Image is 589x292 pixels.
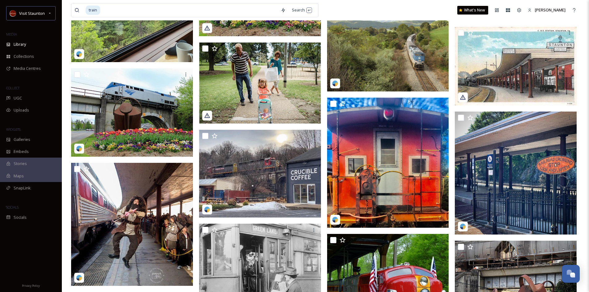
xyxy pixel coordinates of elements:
a: What's New [457,6,488,15]
img: images.png [10,10,16,16]
span: Uploads [14,107,29,113]
span: Privacy Policy [22,284,40,288]
span: [PERSON_NAME] [535,7,566,13]
img: Kate Simon-20180823-191126.jpg [71,163,194,286]
img: erocrunfaster-20210102-152524.jpg [71,68,194,157]
a: [PERSON_NAME] [525,4,569,16]
span: Embeds [14,149,29,154]
span: Socials [14,214,27,220]
span: SOCIALS [6,205,19,209]
span: MEDIA [6,32,17,36]
img: snapsea-logo.png [460,223,466,230]
img: chef._j-20200915-201456.jpg [327,98,449,228]
img: snapsea-logo.png [76,146,82,152]
span: Visit Staunton [19,11,45,16]
img: stauntonbooks-20230630-105500 (4).jpg [455,112,578,235]
img: snapsea-logo.png [332,80,338,87]
span: SnapLink [14,185,31,191]
img: snapsea-logo.png [76,275,82,281]
span: train [86,6,100,15]
span: UGC [14,95,22,101]
span: Galleries [14,137,30,142]
img: robertnashphotography-20220217-192825.jpg [199,130,321,218]
span: Media Centres [14,66,41,71]
img: bobexplores-20211102-022948.jpg [327,10,449,91]
img: snapsea-logo.png [204,206,210,213]
a: Privacy Policy [22,281,40,289]
img: snapsea-logo.png [76,51,82,57]
span: Library [14,41,26,47]
span: Stories [14,161,27,167]
span: COLLECT [6,86,19,90]
img: snapsea-logo.png [332,217,338,223]
span: WIDGETS [6,127,20,132]
img: 2401087fa2fe9e7313f51b4d6c7554cd2736f58924ca1ee40a84976f56752596.jpg [199,42,321,124]
div: Search [289,4,315,16]
span: Collections [14,53,34,59]
span: Maps [14,173,24,179]
button: Open Chat [562,265,580,283]
img: 6cac27a01e93c7d9f82cc721bda53c7545a2144339c71276f82a9a31ec910e1b.jpg [455,27,578,105]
